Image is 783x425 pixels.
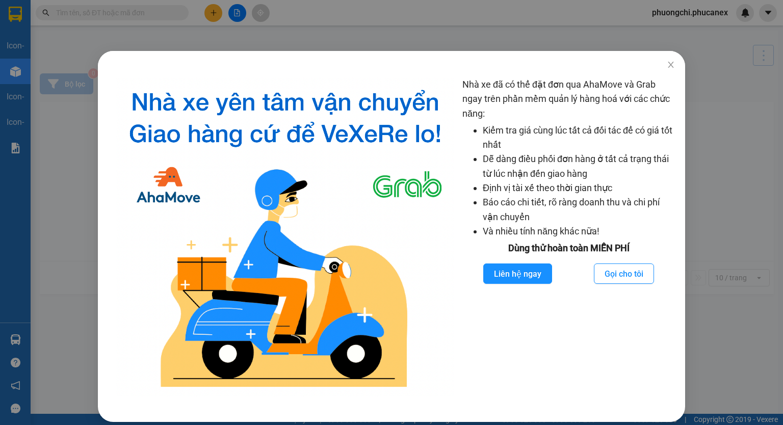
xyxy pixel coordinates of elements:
[657,51,685,79] button: Close
[483,123,675,152] li: Kiểm tra giá cùng lúc tất cả đối tác để có giá tốt nhất
[483,263,552,284] button: Liên hệ ngay
[594,263,654,284] button: Gọi cho tôi
[116,77,454,396] img: logo
[483,224,675,238] li: Và nhiều tính năng khác nữa!
[462,241,675,255] div: Dùng thử hoàn toàn MIỄN PHÍ
[483,152,675,181] li: Dễ dàng điều phối đơn hàng ở tất cả trạng thái từ lúc nhận đến giao hàng
[483,181,675,195] li: Định vị tài xế theo thời gian thực
[483,195,675,224] li: Báo cáo chi tiết, rõ ràng doanh thu và chi phí vận chuyển
[462,77,675,396] div: Nhà xe đã có thể đặt đơn qua AhaMove và Grab ngay trên phần mềm quản lý hàng hoá với các chức năng:
[667,61,675,69] span: close
[605,268,643,280] span: Gọi cho tôi
[494,268,541,280] span: Liên hệ ngay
